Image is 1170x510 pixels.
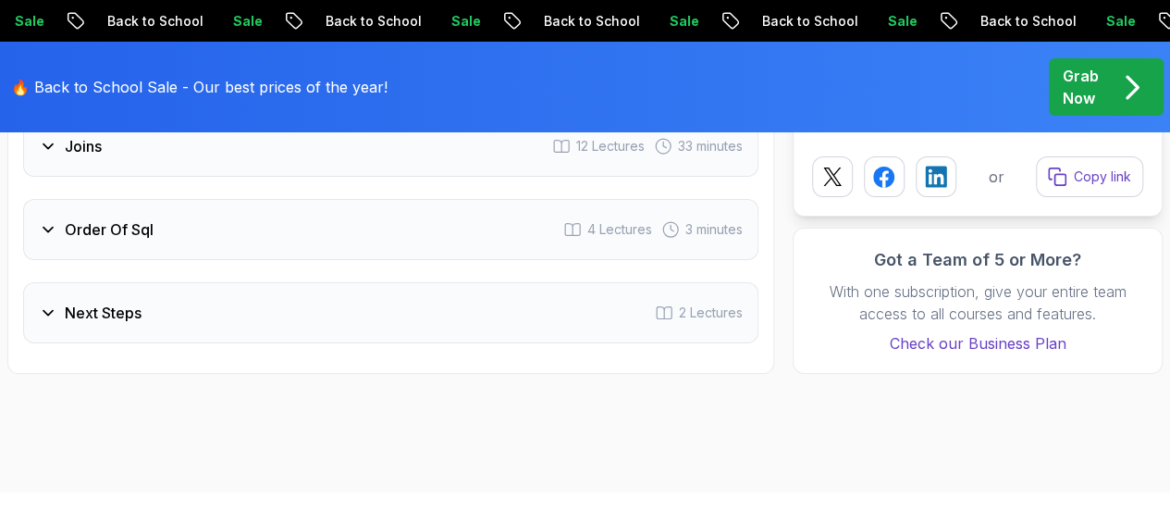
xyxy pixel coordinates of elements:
[989,166,1004,188] p: or
[587,220,652,239] span: 4 Lectures
[685,220,743,239] span: 3 minutes
[868,12,927,31] p: Sale
[679,304,743,322] span: 2 Lectures
[23,199,758,260] button: Order Of Sql4 Lectures 3 minutes
[678,137,743,155] span: 33 minutes
[812,247,1143,273] h3: Got a Team of 5 or More?
[576,137,645,155] span: 12 Lectures
[23,282,758,343] button: Next Steps2 Lectures
[649,12,708,31] p: Sale
[812,280,1143,325] p: With one subscription, give your entire team access to all courses and features.
[23,116,758,177] button: Joins12 Lectures 33 minutes
[812,332,1143,355] a: Check our Business Plan
[305,12,431,31] p: Back to School
[213,12,272,31] p: Sale
[65,302,142,324] h3: Next Steps
[87,12,213,31] p: Back to School
[431,12,490,31] p: Sale
[1086,12,1145,31] p: Sale
[960,12,1086,31] p: Back to School
[1063,65,1099,109] p: Grab Now
[1074,168,1131,186] p: Copy link
[11,76,388,98] p: 🔥 Back to School Sale - Our best prices of the year!
[65,218,154,241] h3: Order Of Sql
[742,12,868,31] p: Back to School
[65,135,102,157] h3: Joins
[1036,156,1143,197] button: Copy link
[523,12,649,31] p: Back to School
